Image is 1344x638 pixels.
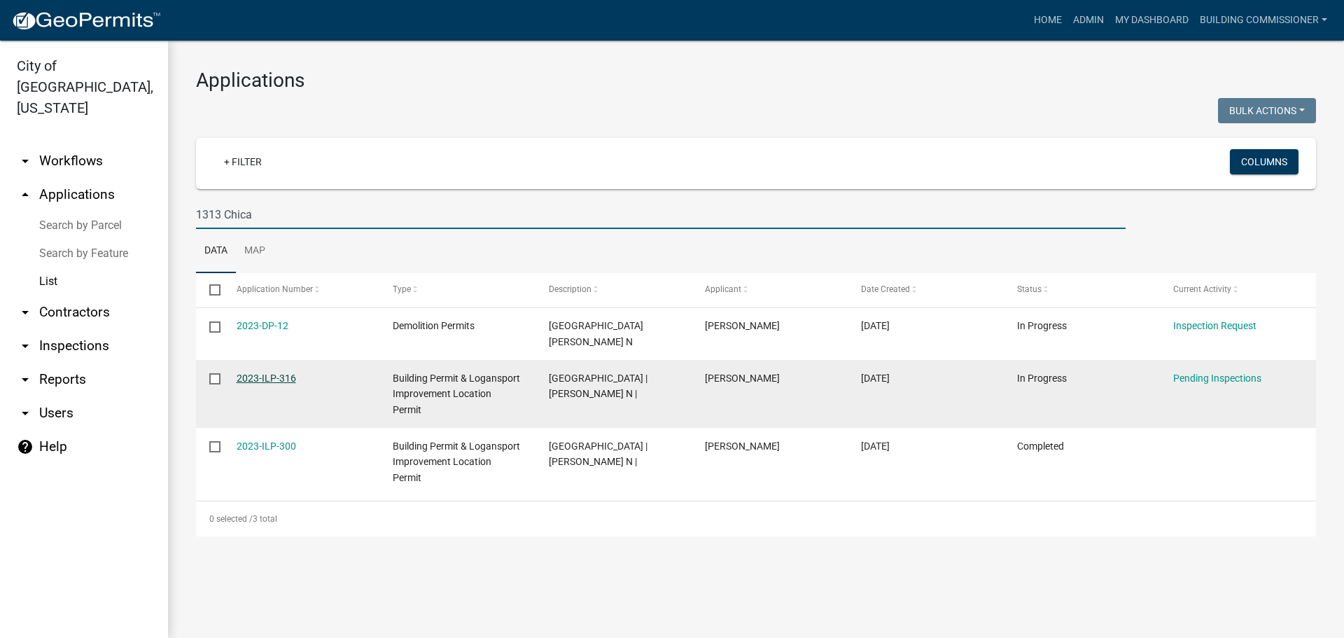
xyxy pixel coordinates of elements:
[196,69,1316,92] h3: Applications
[196,501,1316,536] div: 3 total
[705,441,780,452] span: Maritza N. Camarena
[1230,149,1298,174] button: Columns
[1017,373,1067,384] span: In Progress
[213,149,273,174] a: + Filter
[196,229,236,274] a: Data
[549,373,647,400] span: 1313 CHICAGO ST | Camarena, Maritza N |
[1017,320,1067,331] span: In Progress
[848,273,1004,307] datatable-header-cell: Date Created
[17,186,34,203] i: arrow_drop_up
[393,441,520,484] span: Building Permit & Logansport Improvement Location Permit
[196,273,223,307] datatable-header-cell: Select
[1004,273,1160,307] datatable-header-cell: Status
[237,441,296,452] a: 2023-ILP-300
[1194,7,1333,34] a: Building Commissioner
[1173,320,1256,331] a: Inspection Request
[209,514,253,524] span: 0 selected /
[17,438,34,455] i: help
[549,441,647,468] span: 1313 CHICAGO ST | Camarena, Maritza N |
[861,441,890,452] span: 08/29/2023
[549,320,643,347] span: 1313 CHICAGO ST Camarena, Maritza N
[1017,441,1064,452] span: Completed
[17,304,34,321] i: arrow_drop_down
[196,200,1126,229] input: Search for applications
[1173,284,1231,294] span: Current Activity
[705,284,741,294] span: Applicant
[692,273,848,307] datatable-header-cell: Applicant
[17,371,34,388] i: arrow_drop_down
[237,373,296,384] a: 2023-ILP-316
[861,284,910,294] span: Date Created
[1173,373,1261,384] a: Pending Inspections
[379,273,535,307] datatable-header-cell: Type
[1028,7,1067,34] a: Home
[393,373,520,416] span: Building Permit & Logansport Improvement Location Permit
[17,405,34,422] i: arrow_drop_down
[1109,7,1194,34] a: My Dashboard
[705,373,780,384] span: Maritza N. Camarena
[861,373,890,384] span: 09/08/2023
[1067,7,1109,34] a: Admin
[705,320,780,331] span: Maritza N. Camarena
[861,320,890,331] span: 09/08/2023
[1017,284,1042,294] span: Status
[1218,98,1316,123] button: Bulk Actions
[17,338,34,354] i: arrow_drop_down
[535,273,692,307] datatable-header-cell: Description
[236,229,274,274] a: Map
[17,153,34,169] i: arrow_drop_down
[237,320,288,331] a: 2023-DP-12
[223,273,379,307] datatable-header-cell: Application Number
[393,284,411,294] span: Type
[237,284,313,294] span: Application Number
[549,284,591,294] span: Description
[1160,273,1316,307] datatable-header-cell: Current Activity
[393,320,475,331] span: Demolition Permits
